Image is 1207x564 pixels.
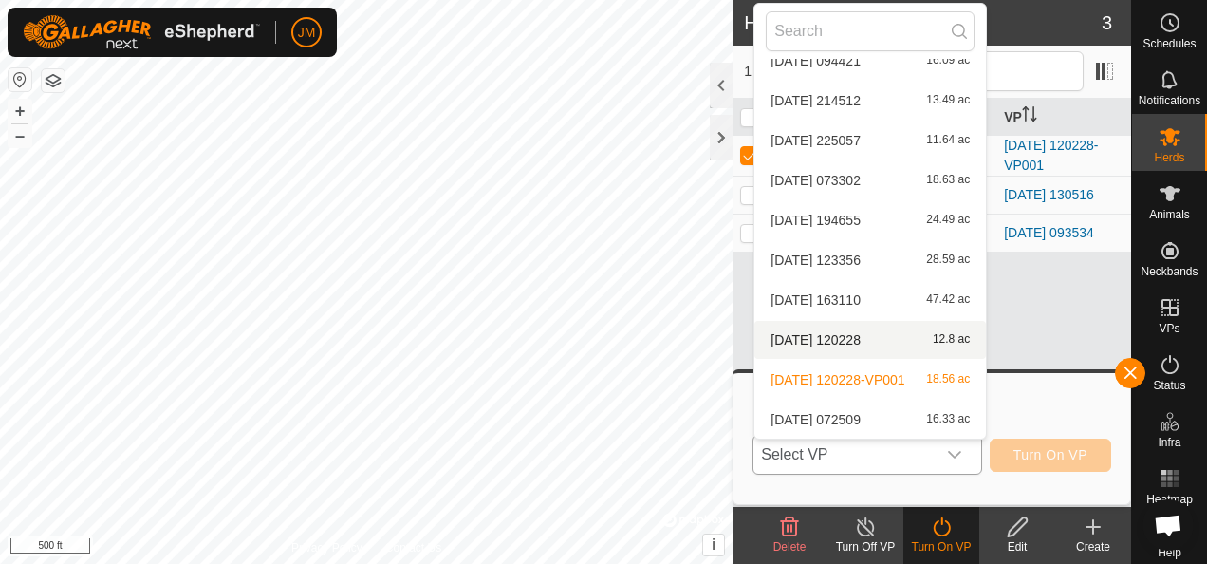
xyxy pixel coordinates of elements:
span: 1 selected [744,62,853,82]
span: 16.09 ac [926,54,970,67]
span: 47.42 ac [926,293,970,307]
span: Infra [1158,437,1180,448]
span: Schedules [1142,38,1196,49]
span: JM [298,23,316,43]
span: [DATE] 073302 [771,174,861,187]
span: 16.33 ac [926,413,970,426]
span: Select VP [753,436,935,474]
button: + [9,100,31,122]
img: Gallagher Logo [23,15,260,49]
a: [DATE] 093534 [1004,225,1094,240]
span: 18.56 ac [926,373,970,386]
span: [DATE] 072509 [771,413,861,426]
button: Map Layers [42,69,65,92]
span: 12.8 ac [933,333,970,347]
a: [DATE] 130516 [1004,187,1094,202]
span: [DATE] 094421 [771,54,861,67]
span: Neckbands [1141,266,1198,277]
span: Heatmap [1146,494,1193,505]
div: dropdown trigger [936,436,974,474]
span: 11.64 ac [926,134,970,147]
span: Help [1158,547,1181,558]
span: Herds [1154,152,1184,163]
span: [DATE] 163110 [771,293,861,307]
span: i [712,536,715,553]
span: 24.49 ac [926,214,970,227]
span: Animals [1149,209,1190,220]
span: Notifications [1139,95,1200,106]
span: Turn On VP [1013,447,1087,462]
button: Turn On VP [990,439,1111,472]
span: 18.63 ac [926,174,970,187]
div: Turn Off VP [827,538,903,555]
input: Search [766,11,975,51]
li: 2025-06-30 225057 [754,122,986,160]
span: [DATE] 214512 [771,94,861,107]
th: VP [996,99,1131,136]
li: 2025-07-05 073302 [754,161,986,199]
button: Reset Map [9,68,31,91]
span: Delete [773,540,807,554]
span: [DATE] 194655 [771,214,861,227]
li: 2025-07-19 120228 [754,321,986,359]
li: 2025-07-15 163110 [754,281,986,319]
span: 13.49 ac [926,94,970,107]
h2: Herds [744,11,1102,34]
span: [DATE] 120228-VP001 [771,373,904,386]
button: – [9,124,31,147]
span: Status [1153,380,1185,391]
li: 2025-08-01 072509 [754,401,986,439]
span: [DATE] 123356 [771,254,861,267]
p-sorticon: Activate to sort [1022,109,1037,124]
li: 2025-07-19 120228-VP001 [754,361,986,399]
div: Create [1055,538,1131,555]
a: [DATE] 120228-VP001 [1004,138,1098,173]
div: Turn On VP [903,538,979,555]
a: Privacy Policy [291,539,362,556]
span: 28.59 ac [926,254,970,267]
span: 3 [1102,9,1112,37]
li: 2025-07-07 194655 [754,201,986,239]
span: [DATE] 120228 [771,333,861,347]
li: 2025-07-11 123356 [754,241,986,279]
div: Open chat [1142,499,1194,551]
div: Edit [979,538,1055,555]
li: 2025-06-28 214512 [754,82,986,120]
span: VPs [1159,323,1179,334]
a: Contact Us [385,539,441,556]
li: 2025-06-24 094421 [754,42,986,80]
span: [DATE] 225057 [771,134,861,147]
button: i [703,535,724,555]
